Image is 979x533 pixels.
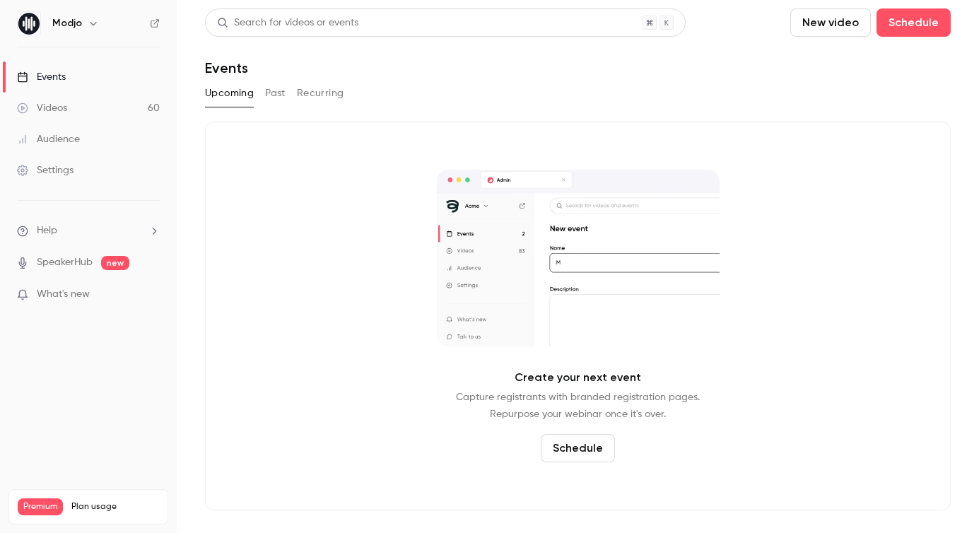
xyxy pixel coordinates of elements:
[205,82,254,105] button: Upcoming
[18,498,63,515] span: Premium
[37,255,93,270] a: SpeakerHub
[37,223,57,238] span: Help
[265,82,286,105] button: Past
[17,163,74,177] div: Settings
[18,12,40,35] img: Modjo
[71,501,159,512] span: Plan usage
[877,8,951,37] button: Schedule
[17,223,160,238] li: help-dropdown-opener
[37,287,90,302] span: What's new
[541,434,615,462] button: Schedule
[17,101,67,115] div: Videos
[17,70,66,84] div: Events
[217,16,358,30] div: Search for videos or events
[297,82,344,105] button: Recurring
[52,16,82,30] h6: Modjo
[790,8,871,37] button: New video
[101,256,129,270] span: new
[143,288,160,301] iframe: Noticeable Trigger
[205,59,248,76] h1: Events
[17,132,80,146] div: Audience
[456,389,700,423] p: Capture registrants with branded registration pages. Repurpose your webinar once it's over.
[515,369,641,386] p: Create your next event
